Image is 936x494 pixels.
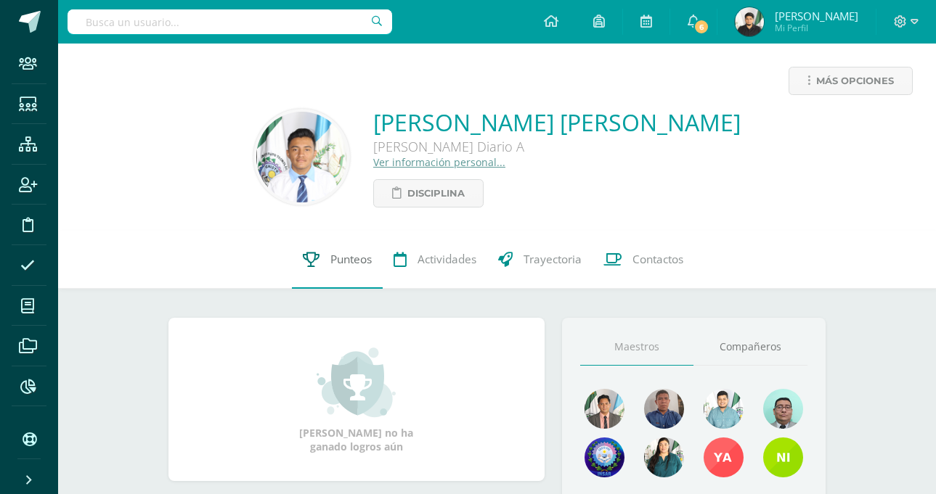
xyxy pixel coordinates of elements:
[383,231,487,289] a: Actividades
[256,112,347,202] img: 2f80755c333d2157d4216e1b859eb78a.png
[524,252,582,267] span: Trayectoria
[585,389,624,429] img: 2c4dff0c710b6a35061898d297a91252.png
[816,67,894,94] span: Más opciones
[644,437,684,477] img: 978d87b925d35904a78869fb8ac2cdd4.png
[789,67,913,95] a: Más opciones
[775,22,858,34] span: Mi Perfil
[317,346,396,419] img: achievement_small.png
[487,231,593,289] a: Trayectoria
[593,231,694,289] a: Contactos
[292,231,383,289] a: Punteos
[373,179,484,207] a: Disciplina
[632,252,683,267] span: Contactos
[418,252,476,267] span: Actividades
[284,346,429,453] div: [PERSON_NAME] no ha ganado logros aún
[693,329,807,366] a: Compañeros
[330,252,372,267] span: Punteos
[763,437,803,477] img: 00ff0eba9913da2ba50adc7cb613cb2a.png
[373,155,505,169] a: Ver información personal...
[693,19,709,35] span: 6
[373,138,741,155] div: [PERSON_NAME] Diario A
[580,329,694,366] a: Maestros
[704,389,744,429] img: 0f63e8005e7200f083a8d258add6f512.png
[407,180,465,207] span: Disciplina
[763,389,803,429] img: 3e108a040f21997f7e52dfe8a4f5438d.png
[68,9,392,34] input: Busca un usuario...
[373,107,741,138] a: [PERSON_NAME] [PERSON_NAME]
[704,437,744,477] img: f1de0090d169917daf4d0a2768869178.png
[775,9,858,23] span: [PERSON_NAME]
[644,389,684,429] img: 15ead7f1e71f207b867fb468c38fe54e.png
[735,7,764,36] img: 333b0b311e30b8d47132d334b2cfd205.png
[585,437,624,477] img: dc2fb6421a228f6616e653f2693e2525.png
